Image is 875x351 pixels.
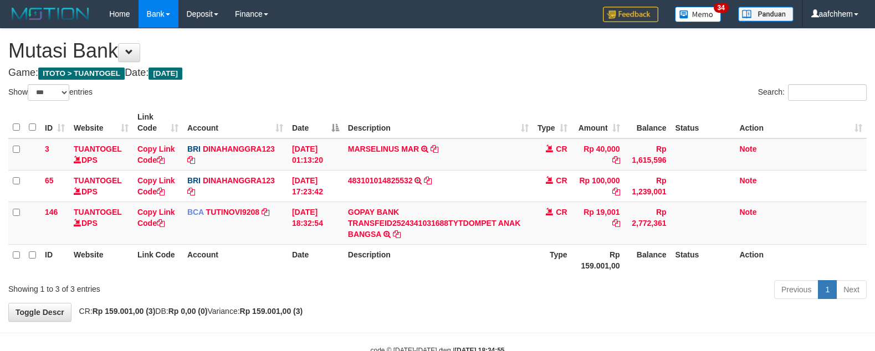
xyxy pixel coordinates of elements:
span: CR [556,208,567,216]
span: ITOTO > TUANTOGEL [38,68,125,80]
th: Action [735,244,867,276]
th: Status [671,244,735,276]
input: Search: [788,84,867,101]
th: Balance [625,107,671,138]
h4: Game: Date: [8,68,867,79]
a: DINAHANGGRA123 [203,176,275,185]
img: Feedback.jpg [603,7,658,22]
a: Copy Rp 19,001 to clipboard [612,219,620,228]
td: Rp 100,000 [572,170,625,202]
th: Account: activate to sort column ascending [183,107,288,138]
a: 483101014825532 [348,176,413,185]
th: ID: activate to sort column ascending [40,107,69,138]
strong: Rp 159.001,00 (3) [93,307,156,316]
a: Copy Rp 100,000 to clipboard [612,187,620,196]
td: Rp 1,615,596 [625,138,671,171]
th: Description: activate to sort column ascending [344,107,533,138]
span: BRI [187,144,201,153]
a: Copy MARSELINUS MAR to clipboard [431,144,438,153]
a: Note [739,144,756,153]
th: Action: activate to sort column ascending [735,107,867,138]
span: 65 [45,176,54,185]
img: MOTION_logo.png [8,6,93,22]
span: BCA [187,208,204,216]
a: GOPAY BANK TRANSFEID2524341031688TYTDOMPET ANAK BANGSA [348,208,520,239]
strong: Rp 159.001,00 (3) [240,307,303,316]
td: Rp 40,000 [572,138,625,171]
label: Search: [758,84,867,101]
span: CR: DB: Variance: [74,307,303,316]
td: [DATE] 17:23:42 [288,170,344,202]
a: Copy Link Code [137,176,175,196]
strong: Rp 0,00 (0) [168,307,208,316]
td: DPS [69,138,133,171]
a: TUTINOVI9208 [206,208,259,216]
img: Button%20Memo.svg [675,7,722,22]
th: Amount: activate to sort column ascending [572,107,625,138]
a: Note [739,208,756,216]
a: Toggle Descr [8,303,71,322]
span: 34 [714,3,729,13]
a: Copy 483101014825532 to clipboard [424,176,432,185]
th: Website: activate to sort column ascending [69,107,133,138]
td: [DATE] 18:32:54 [288,202,344,244]
a: Copy TUTINOVI9208 to clipboard [262,208,269,216]
th: Link Code [133,244,183,276]
th: Website [69,244,133,276]
a: TUANTOGEL [74,144,122,153]
a: TUANTOGEL [74,176,122,185]
a: Copy Link Code [137,208,175,228]
th: Rp 159.001,00 [572,244,625,276]
th: Date: activate to sort column descending [288,107,344,138]
span: 3 [45,144,49,153]
th: Description [344,244,533,276]
span: BRI [187,176,201,185]
div: Showing 1 to 3 of 3 entries [8,279,356,295]
a: Copy DINAHANGGRA123 to clipboard [187,156,195,164]
img: panduan.png [738,7,794,22]
td: Rp 2,772,361 [625,202,671,244]
span: CR [556,144,567,153]
a: Copy GOPAY BANK TRANSFEID2524341031688TYTDOMPET ANAK BANGSA to clipboard [393,230,401,239]
th: Account [183,244,288,276]
th: Status [671,107,735,138]
th: Link Code: activate to sort column ascending [133,107,183,138]
a: Previous [774,280,818,299]
a: Copy Rp 40,000 to clipboard [612,156,620,164]
a: Note [739,176,756,185]
span: 146 [45,208,58,216]
th: Balance [625,244,671,276]
td: Rp 1,239,001 [625,170,671,202]
span: CR [556,176,567,185]
th: Type: activate to sort column ascending [533,107,572,138]
a: 1 [818,280,837,299]
a: MARSELINUS MAR [348,144,419,153]
td: DPS [69,170,133,202]
a: DINAHANGGRA123 [203,144,275,153]
h1: Mutasi Bank [8,40,867,62]
td: [DATE] 01:13:20 [288,138,344,171]
label: Show entries [8,84,93,101]
select: Showentries [28,84,69,101]
a: Next [836,280,867,299]
a: Copy DINAHANGGRA123 to clipboard [187,187,195,196]
td: Rp 19,001 [572,202,625,244]
span: [DATE] [149,68,182,80]
a: TUANTOGEL [74,208,122,216]
th: Date [288,244,344,276]
a: Copy Link Code [137,144,175,164]
th: ID [40,244,69,276]
th: Type [533,244,572,276]
td: DPS [69,202,133,244]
